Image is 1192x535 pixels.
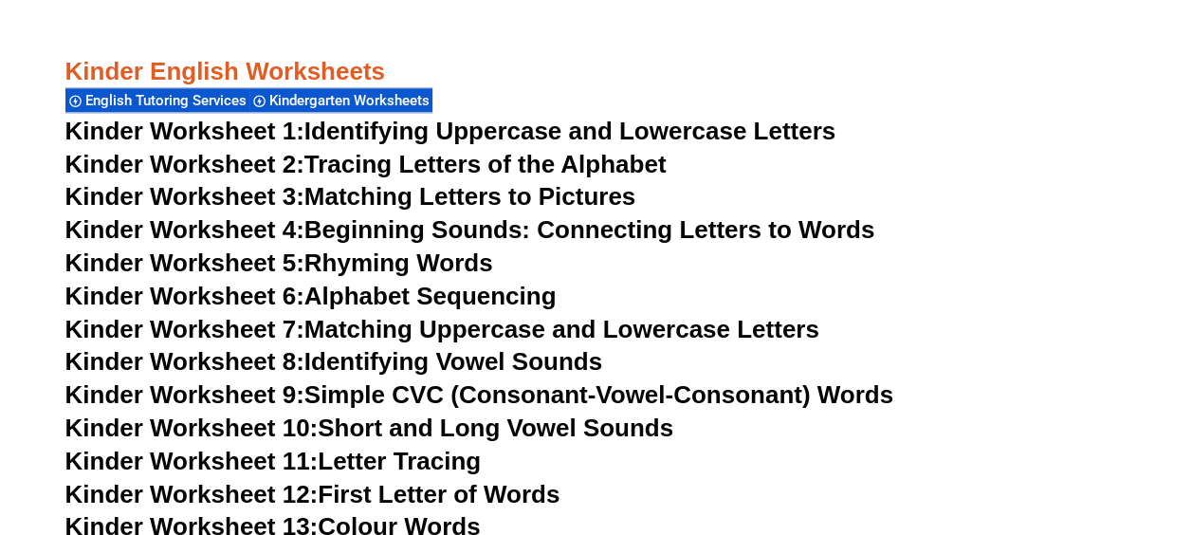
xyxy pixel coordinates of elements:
a: Kinder Worksheet 11:Letter Tracing [65,447,482,475]
span: Kinder Worksheet 9: [65,380,304,409]
span: Kinder Worksheet 10: [65,414,319,442]
div: Kindergarten Worksheets [249,87,432,113]
a: Kinder Worksheet 4:Beginning Sounds: Connecting Letters to Words [65,215,875,244]
span: Kinder Worksheet 6: [65,282,304,310]
a: Kinder Worksheet 1:Identifying Uppercase and Lowercase Letters [65,117,836,145]
span: Kinder Worksheet 8: [65,347,304,376]
span: English Tutoring Services [85,92,252,109]
span: Kinder Worksheet 7: [65,315,304,343]
div: English Tutoring Services [65,87,249,113]
a: Kinder Worksheet 12:First Letter of Words [65,480,560,508]
a: Kinder Worksheet 9:Simple CVC (Consonant-Vowel-Consonant) Words [65,380,893,409]
span: Kinder Worksheet 12: [65,480,319,508]
a: Kinder Worksheet 8:Identifying Vowel Sounds [65,347,602,376]
span: Kindergarten Worksheets [269,92,435,109]
span: Kinder Worksheet 3: [65,182,304,211]
a: Kinder Worksheet 3:Matching Letters to Pictures [65,182,636,211]
span: Kinder Worksheet 2: [65,150,304,178]
a: Kinder Worksheet 10:Short and Long Vowel Sounds [65,414,674,442]
span: Kinder Worksheet 5: [65,249,304,277]
a: Kinder Worksheet 2:Tracing Letters of the Alphabet [65,150,667,178]
a: Kinder Worksheet 7:Matching Uppercase and Lowercase Letters [65,315,819,343]
span: Kinder Worksheet 4: [65,215,304,244]
a: Kinder Worksheet 5:Rhyming Words [65,249,493,277]
h3: Kinder English Worksheets [65,56,1128,88]
a: Kinder Worksheet 6:Alphabet Sequencing [65,282,557,310]
span: Kinder Worksheet 11: [65,447,319,475]
iframe: Chat Widget [876,321,1192,535]
span: Kinder Worksheet 1: [65,117,304,145]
